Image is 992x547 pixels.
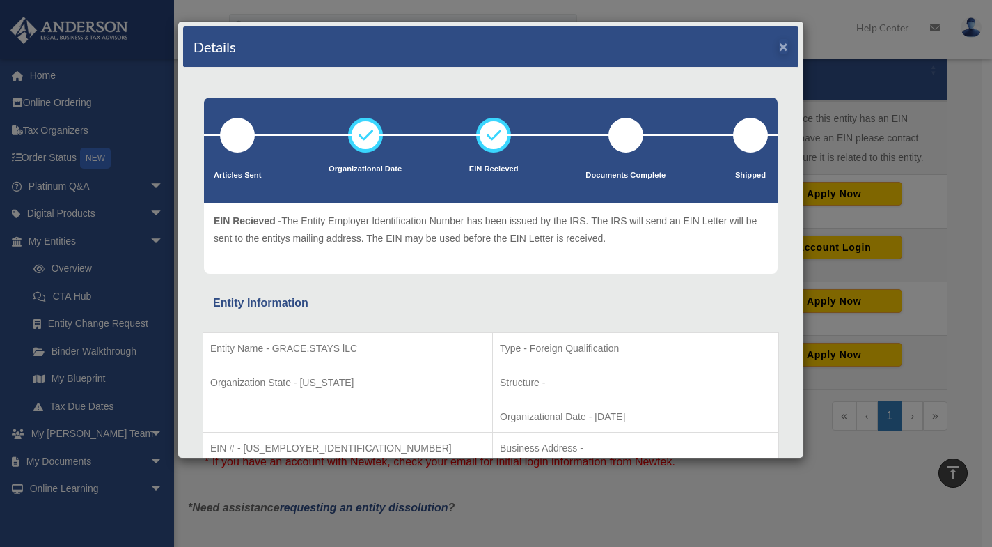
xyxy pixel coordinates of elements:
[210,374,485,392] p: Organization State - [US_STATE]
[214,213,768,247] p: The Entity Employer Identification Number has been issued by the IRS. The IRS will send an EIN Le...
[500,340,771,357] p: Type - Foreign Qualification
[214,169,261,183] p: Articles Sent
[779,39,788,54] button: ×
[500,440,771,457] p: Business Address -
[210,340,485,357] p: Entity Name - GRACE.STAYS lLC
[329,162,402,176] p: Organizational Date
[194,37,236,56] h4: Details
[469,162,519,176] p: EIN Recieved
[500,408,771,426] p: Organizational Date - [DATE]
[585,169,666,183] p: Documents Complete
[733,169,768,183] p: Shipped
[210,440,485,457] p: EIN # - [US_EMPLOYER_IDENTIFICATION_NUMBER]
[214,215,281,226] span: EIN Recieved -
[213,293,769,313] div: Entity Information
[500,374,771,392] p: Structure -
